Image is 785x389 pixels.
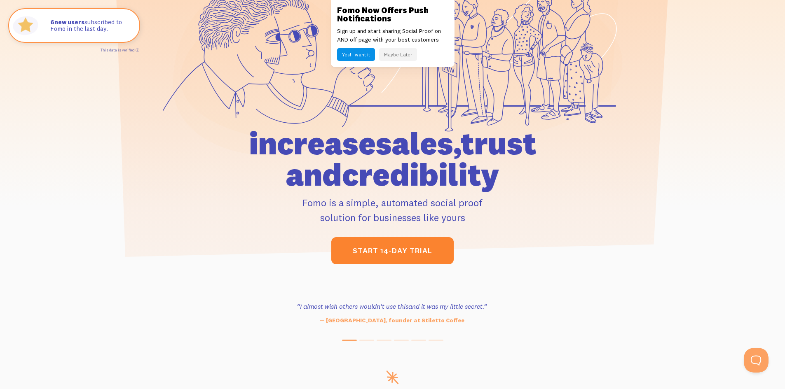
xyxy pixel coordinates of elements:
a: This data is verified ⓘ [101,48,139,52]
button: Yes! I want it [337,48,375,61]
p: Sign up and start sharing Social Proof on AND off page with your best customers [337,27,448,44]
span: 6 [50,19,54,26]
p: subscribed to Fomo in the last day. [50,19,131,33]
button: Maybe Later [379,48,417,61]
a: start 14-day trial [331,237,454,264]
p: — [GEOGRAPHIC_DATA], founder at Stiletto Coffee [279,316,504,325]
h1: increase sales, trust and credibility [202,128,583,190]
iframe: Help Scout Beacon - Open [744,348,769,373]
h3: “I almost wish others wouldn't use this and it was my little secret.” [279,301,504,311]
strong: new users [50,18,84,26]
h3: Fomo Now Offers Push Notifications [337,6,448,23]
img: Fomo [11,11,40,40]
p: Fomo is a simple, automated social proof solution for businesses like yours [202,195,583,225]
